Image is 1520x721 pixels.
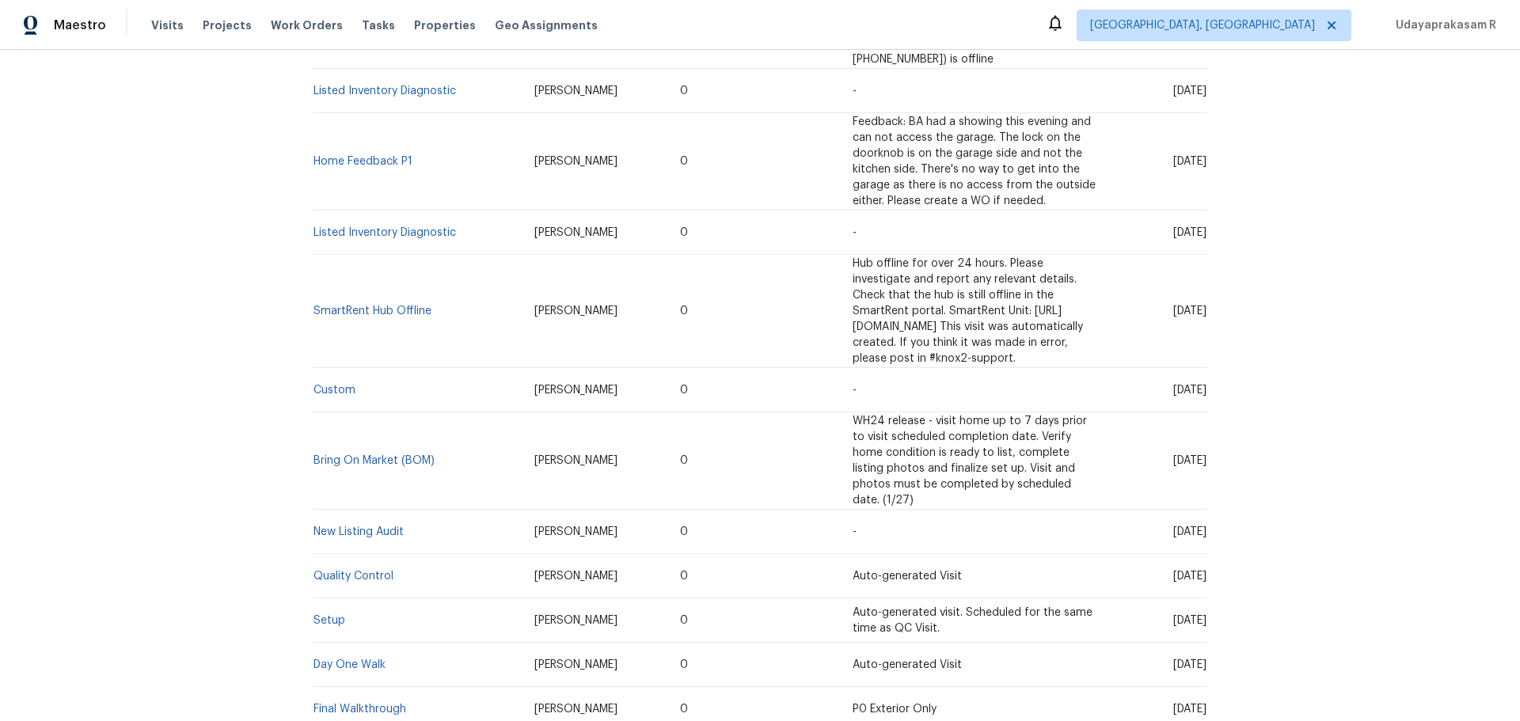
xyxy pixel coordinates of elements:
[853,116,1096,207] span: Feedback: BA had a showing this evening and can not access the garage. The lock on the doorknob i...
[534,526,617,537] span: [PERSON_NAME]
[853,571,962,582] span: Auto-generated Visit
[853,416,1087,506] span: WH24 release - visit home up to 7 days prior to visit scheduled completion date. Verify home cond...
[1173,571,1206,582] span: [DATE]
[151,17,184,33] span: Visits
[313,455,435,466] a: Bring On Market (BOM)
[1090,17,1315,33] span: [GEOGRAPHIC_DATA], [GEOGRAPHIC_DATA]
[1173,455,1206,466] span: [DATE]
[853,258,1083,364] span: Hub offline for over 24 hours. Please investigate and report any relevant details. Check that the...
[313,704,406,715] a: Final Walkthrough
[853,526,857,537] span: -
[313,571,393,582] a: Quality Control
[534,455,617,466] span: [PERSON_NAME]
[271,17,343,33] span: Work Orders
[680,156,688,167] span: 0
[680,659,688,670] span: 0
[1173,156,1206,167] span: [DATE]
[1173,85,1206,97] span: [DATE]
[534,227,617,238] span: [PERSON_NAME]
[54,17,106,33] span: Maestro
[313,526,404,537] a: New Listing Audit
[1173,227,1206,238] span: [DATE]
[313,305,431,317] a: SmartRent Hub Offline
[680,85,688,97] span: 0
[313,659,386,670] a: Day One Walk
[680,385,688,396] span: 0
[495,17,598,33] span: Geo Assignments
[534,156,617,167] span: [PERSON_NAME]
[680,455,688,466] span: 0
[680,615,688,626] span: 0
[534,385,617,396] span: [PERSON_NAME]
[534,659,617,670] span: [PERSON_NAME]
[534,85,617,97] span: [PERSON_NAME]
[1173,704,1206,715] span: [DATE]
[313,85,456,97] a: Listed Inventory Diagnostic
[1173,615,1206,626] span: [DATE]
[680,305,688,317] span: 0
[680,704,688,715] span: 0
[853,659,962,670] span: Auto-generated Visit
[1173,385,1206,396] span: [DATE]
[1173,659,1206,670] span: [DATE]
[1173,526,1206,537] span: [DATE]
[534,571,617,582] span: [PERSON_NAME]
[853,385,857,396] span: -
[1389,17,1496,33] span: Udayaprakasam R
[313,615,345,626] a: Setup
[203,17,252,33] span: Projects
[534,305,617,317] span: [PERSON_NAME]
[313,385,355,396] a: Custom
[362,20,395,31] span: Tasks
[313,227,456,238] a: Listed Inventory Diagnostic
[534,615,617,626] span: [PERSON_NAME]
[680,526,688,537] span: 0
[680,571,688,582] span: 0
[853,85,857,97] span: -
[853,704,937,715] span: P0 Exterior Only
[680,227,688,238] span: 0
[853,227,857,238] span: -
[414,17,476,33] span: Properties
[534,704,617,715] span: [PERSON_NAME]
[1173,305,1206,317] span: [DATE]
[313,156,412,167] a: Home Feedback P1
[853,607,1092,634] span: Auto-generated visit. Scheduled for the same time as QC Visit.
